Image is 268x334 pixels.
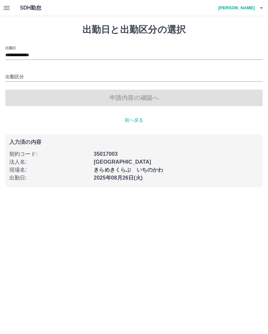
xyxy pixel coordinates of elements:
b: 35017003 [94,151,117,157]
h1: 出勤日と出勤区分の選択 [5,24,263,35]
b: [GEOGRAPHIC_DATA] [94,159,151,165]
label: 出勤日 [5,45,16,50]
p: 出勤日 : [9,174,90,182]
b: きらめきくらぶ いちのかわ [94,167,163,173]
p: 前へ戻る [5,117,263,124]
p: 法人名 : [9,158,90,166]
p: 現場名 : [9,166,90,174]
p: 契約コード : [9,150,90,158]
p: 入力済の内容 [9,140,259,145]
b: 2025年08月26日(火) [94,175,143,181]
